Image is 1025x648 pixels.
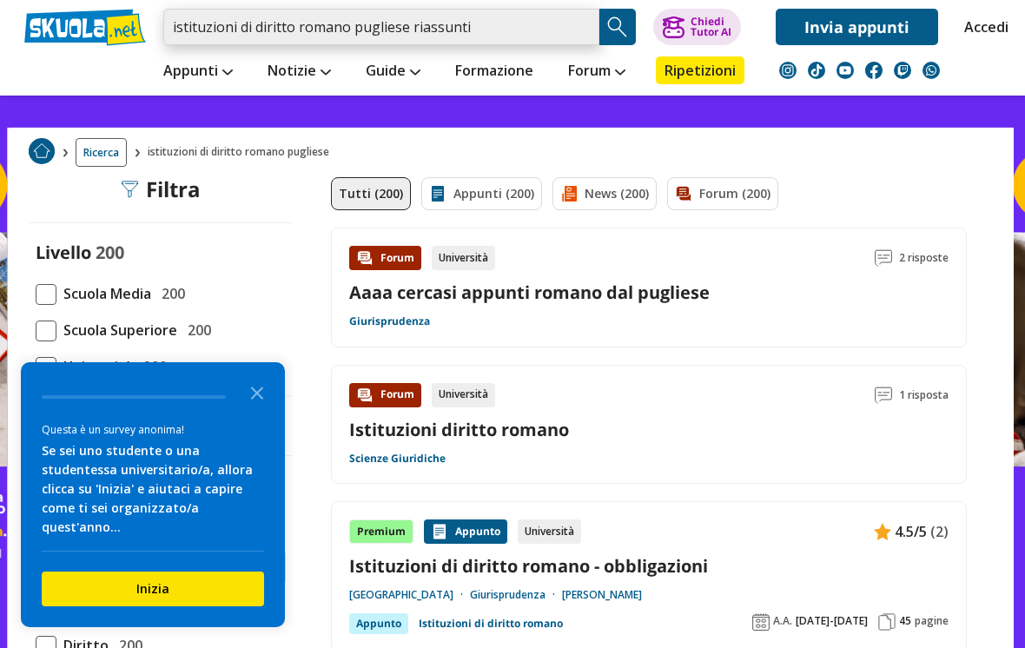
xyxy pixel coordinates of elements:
span: istituzioni di diritto romano pugliese [148,138,336,167]
span: [DATE]-[DATE] [796,614,868,628]
a: Forum [564,56,630,88]
span: 200 [181,319,211,341]
img: Filtra filtri mobile [122,181,139,198]
div: Forum [349,383,421,407]
div: Filtra [122,177,201,202]
button: Search Button [599,9,636,45]
a: Tutti (200) [331,177,411,210]
img: Forum contenuto [356,249,374,267]
img: Appunti contenuto [431,523,448,540]
div: Chiedi Tutor AI [691,17,731,37]
span: 45 [899,614,911,628]
a: Formazione [451,56,538,88]
span: 200 [155,282,185,305]
a: Istituzioni di diritto romano [419,613,563,634]
span: 4.5/5 [895,520,927,543]
img: Anno accademico [752,613,770,631]
a: Istituzioni di diritto romano - obbligazioni [349,554,949,578]
div: Appunto [424,519,507,544]
a: Forum (200) [667,177,778,210]
a: [PERSON_NAME] [562,588,642,602]
div: Survey [21,362,285,627]
a: Aaaa cercasi appunti romano dal pugliese [349,281,710,304]
a: [GEOGRAPHIC_DATA] [349,588,470,602]
img: Commenti lettura [875,249,892,267]
button: ChiediTutor AI [653,9,741,45]
img: youtube [837,62,854,79]
a: News (200) [552,177,657,210]
button: Close the survey [240,374,274,409]
img: News filtro contenuto [560,185,578,202]
img: WhatsApp [922,62,940,79]
div: Università [518,519,581,544]
span: Scuola Media [56,282,151,305]
a: Appunti (200) [421,177,542,210]
a: Ricerca [76,138,127,167]
span: 200 [96,241,124,264]
label: Livello [36,241,91,264]
img: Pagine [878,613,896,631]
a: Notizie [263,56,335,88]
button: Inizia [42,572,264,606]
span: 2 risposte [899,246,949,270]
img: instagram [779,62,797,79]
img: Appunti filtro contenuto [429,185,446,202]
a: Giurisprudenza [349,314,430,328]
div: Forum [349,246,421,270]
span: pagine [915,614,949,628]
img: tiktok [808,62,825,79]
img: facebook [865,62,883,79]
a: Accedi [964,9,1001,45]
img: Home [29,138,55,164]
a: Appunti [159,56,237,88]
span: Scuola Superiore [56,319,177,341]
div: Università [432,246,495,270]
span: (2) [930,520,949,543]
div: Appunto [349,613,408,634]
img: Commenti lettura [875,387,892,404]
a: Scienze Giuridiche [349,452,446,466]
img: Appunti contenuto [874,523,891,540]
input: Cerca appunti, riassunti o versioni [163,9,599,45]
div: Premium [349,519,413,544]
a: Invia appunti [776,9,938,45]
a: Giurisprudenza [470,588,562,602]
a: Istituzioni diritto romano [349,418,569,441]
span: 200 [136,355,167,378]
div: Università [432,383,495,407]
div: Questa è un survey anonima! [42,421,264,438]
img: Forum contenuto [356,387,374,404]
span: A.A. [773,614,792,628]
span: Università [56,355,133,378]
a: Home [29,138,55,167]
span: 1 risposta [899,383,949,407]
img: twitch [894,62,911,79]
img: Forum filtro contenuto [675,185,692,202]
a: Guide [361,56,425,88]
a: Ripetizioni [656,56,744,84]
img: Cerca appunti, riassunti o versioni [605,14,631,40]
div: Se sei uno studente o una studentessa universitario/a, allora clicca su 'Inizia' e aiutaci a capi... [42,441,264,537]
